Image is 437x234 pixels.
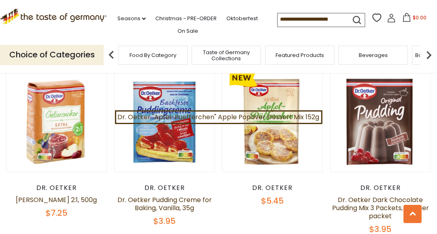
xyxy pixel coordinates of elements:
[155,14,217,23] a: Christmas - PRE-ORDER
[276,52,324,58] a: Featured Products
[6,72,107,172] img: Dr. Oetker Gelierzucker 2:1, 500g
[397,13,432,25] button: $0.00
[103,47,119,63] img: previous arrow
[153,215,176,227] span: $3.95
[16,195,97,204] a: [PERSON_NAME] 2:1, 500g
[413,14,427,21] span: $0.00
[261,195,284,207] span: $5.45
[359,52,388,58] a: Beverages
[117,14,146,23] a: Seasons
[114,184,215,192] div: Dr. Oetker
[330,184,431,192] div: Dr. Oetker
[332,195,429,221] a: Dr. Oetker Dark Chocolate Pudding Mix 3 Packets, 37g per packet
[421,47,437,63] img: next arrow
[222,184,323,192] div: Dr. Oetker
[194,49,259,61] a: Taste of Germany Collections
[115,110,322,124] a: Dr. Oetker "Apfel-Puefferchen" Apple Popover Dessert Mix 152g
[130,52,176,58] a: Food By Category
[6,184,107,192] div: Dr. Oetker
[178,27,198,36] a: On Sale
[46,207,67,219] span: $7.25
[226,14,258,23] a: Oktoberfest
[330,72,431,172] img: Dr. Oetker Dark Chocolate Pudding Mix 3 Packets, 37g per packet
[117,195,212,213] a: Dr. Oetker Pudding Creme for Baking, Vanilla, 35g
